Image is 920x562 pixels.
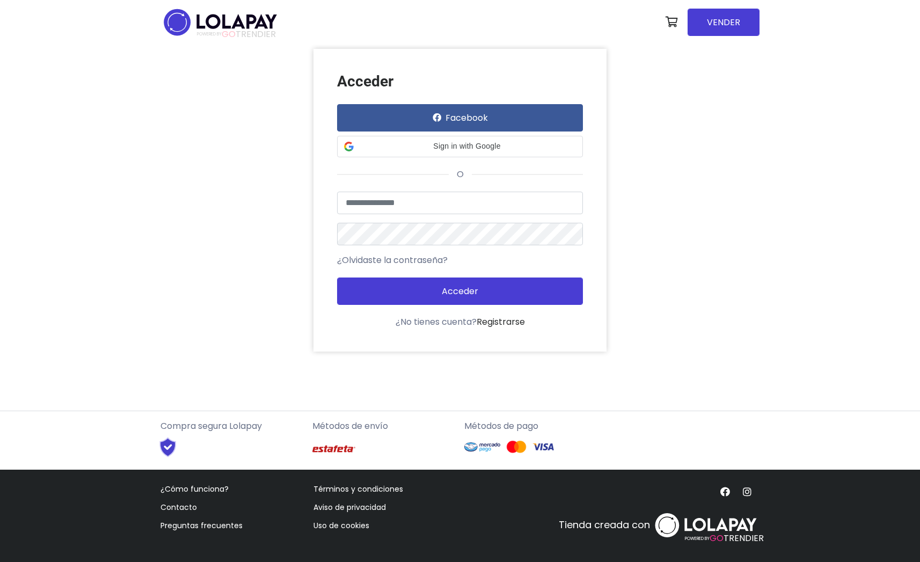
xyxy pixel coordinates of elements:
[559,517,650,532] p: Tienda creada con
[685,535,710,541] span: POWERED BY
[449,168,472,180] span: o
[477,316,525,328] a: Registrarse
[532,440,554,454] img: Visa Logo
[688,9,760,36] a: VENDER
[506,440,527,454] img: Mastercard Logo
[337,136,583,157] div: Sign in with Google
[358,141,576,152] span: Sign in with Google
[150,437,186,457] img: Shield Logo
[464,420,608,433] p: Métodos de pago
[222,28,236,40] span: GO
[312,420,456,433] p: Métodos de envío
[312,437,355,461] img: Estafeta Logo
[464,437,500,457] img: Mercado Pago Logo
[685,532,764,545] span: TRENDIER
[313,520,369,531] a: Uso de cookies
[160,420,304,433] p: Compra segura Lolapay
[160,484,229,494] a: ¿Cómo funciona?
[337,104,583,132] button: Facebook
[197,30,276,39] span: TRENDIER
[652,510,760,541] img: logo_white.svg
[313,502,386,513] a: Aviso de privacidad
[710,532,724,544] span: GO
[337,278,583,305] button: Acceder
[337,316,583,329] div: ¿No tienes cuenta?
[337,72,583,91] h3: Acceder
[313,484,403,494] a: Términos y condiciones
[160,520,243,531] a: Preguntas frecuentes
[652,505,760,546] a: POWERED BYGOTRENDIER
[197,31,222,37] span: POWERED BY
[337,254,448,267] a: ¿Olvidaste la contraseña?
[160,502,197,513] a: Contacto
[160,5,280,39] img: logo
